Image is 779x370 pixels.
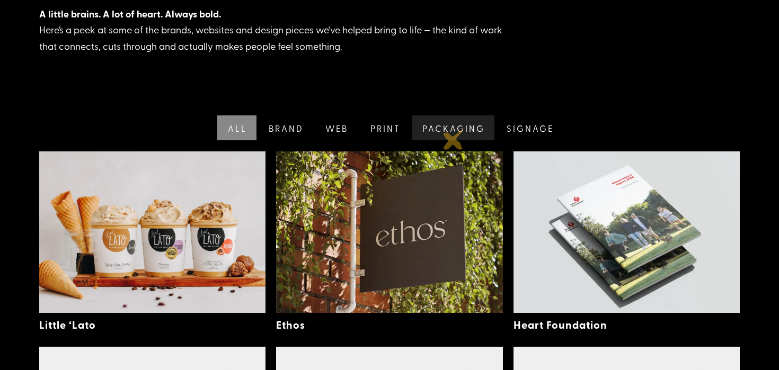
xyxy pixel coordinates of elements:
img: Ethos [276,151,503,313]
a: Heart Foundation [514,317,607,332]
img: Little ‘Lato [39,151,266,313]
a: Web [313,115,358,140]
a: Brand [256,115,314,140]
a: Ethos [276,317,305,332]
div: Here’s a peek at some of the brands, websites and design pieces we’ve helped bring to life — the ... [39,6,516,55]
a: Little ‘Lato [39,317,96,332]
img: Heart Foundation [514,151,740,313]
a: Packaging [410,115,495,140]
a: Signage [494,115,564,140]
a: Print [358,115,411,140]
strong: A little brains. A lot of heart. Always bold. [39,7,221,21]
a: All [215,115,256,140]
